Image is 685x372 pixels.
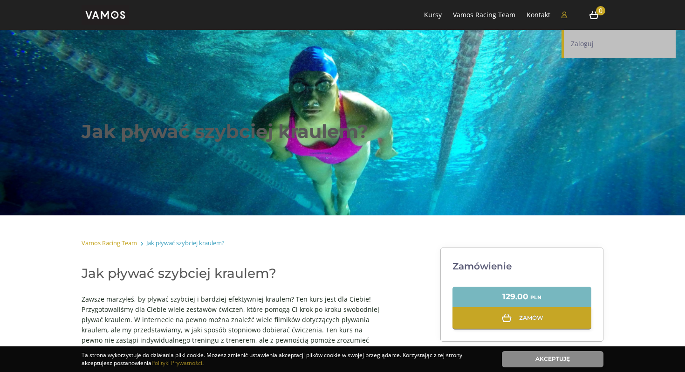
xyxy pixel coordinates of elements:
[82,5,129,25] img: vamos_solo.png
[500,314,543,321] span: Zamów
[424,10,442,19] a: Kursy
[145,239,226,248] li: Jak pływać szybciej kraulem?
[527,10,550,19] a: Kontakt
[452,307,591,330] a: Zamów
[82,351,488,367] div: Ta strona wykorzystuje do działania pliki cookie. Możesz zmienić ustawienia akceptacji plików coo...
[530,292,541,303] p: PLN
[82,101,384,143] h1: Jak pływać szybciej kraulem?
[502,291,528,302] p: 129.00
[562,30,676,58] a: Zaloguj
[82,239,137,247] a: Vamos Racing Team
[151,359,202,367] a: Polityki Prywatności
[596,6,605,15] span: 0
[452,260,591,273] div: Zamówienie
[82,266,380,281] h2: Jak pływać szybciej kraulem?
[453,10,515,19] a: Vamos Racing Team
[502,351,603,367] a: Akceptuję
